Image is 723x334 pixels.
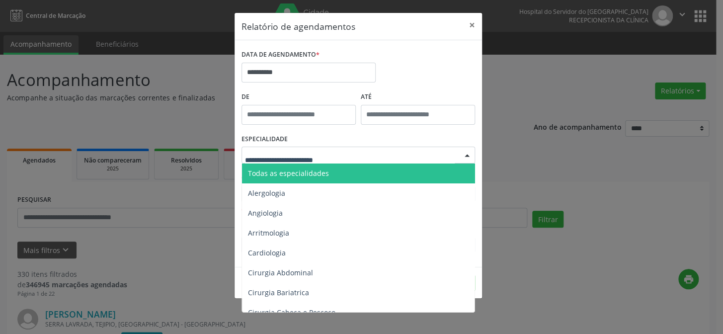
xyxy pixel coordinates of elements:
span: Todas as especialidades [248,168,329,178]
label: De [241,89,356,105]
button: Close [462,13,482,37]
label: ATÉ [361,89,475,105]
span: Angiologia [248,208,283,218]
span: Arritmologia [248,228,289,238]
span: Cardiologia [248,248,286,257]
span: Cirurgia Cabeça e Pescoço [248,308,335,317]
h5: Relatório de agendamentos [241,20,355,33]
span: Cirurgia Bariatrica [248,288,309,297]
label: ESPECIALIDADE [241,132,288,147]
span: Alergologia [248,188,285,198]
span: Cirurgia Abdominal [248,268,313,277]
label: DATA DE AGENDAMENTO [241,47,320,63]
